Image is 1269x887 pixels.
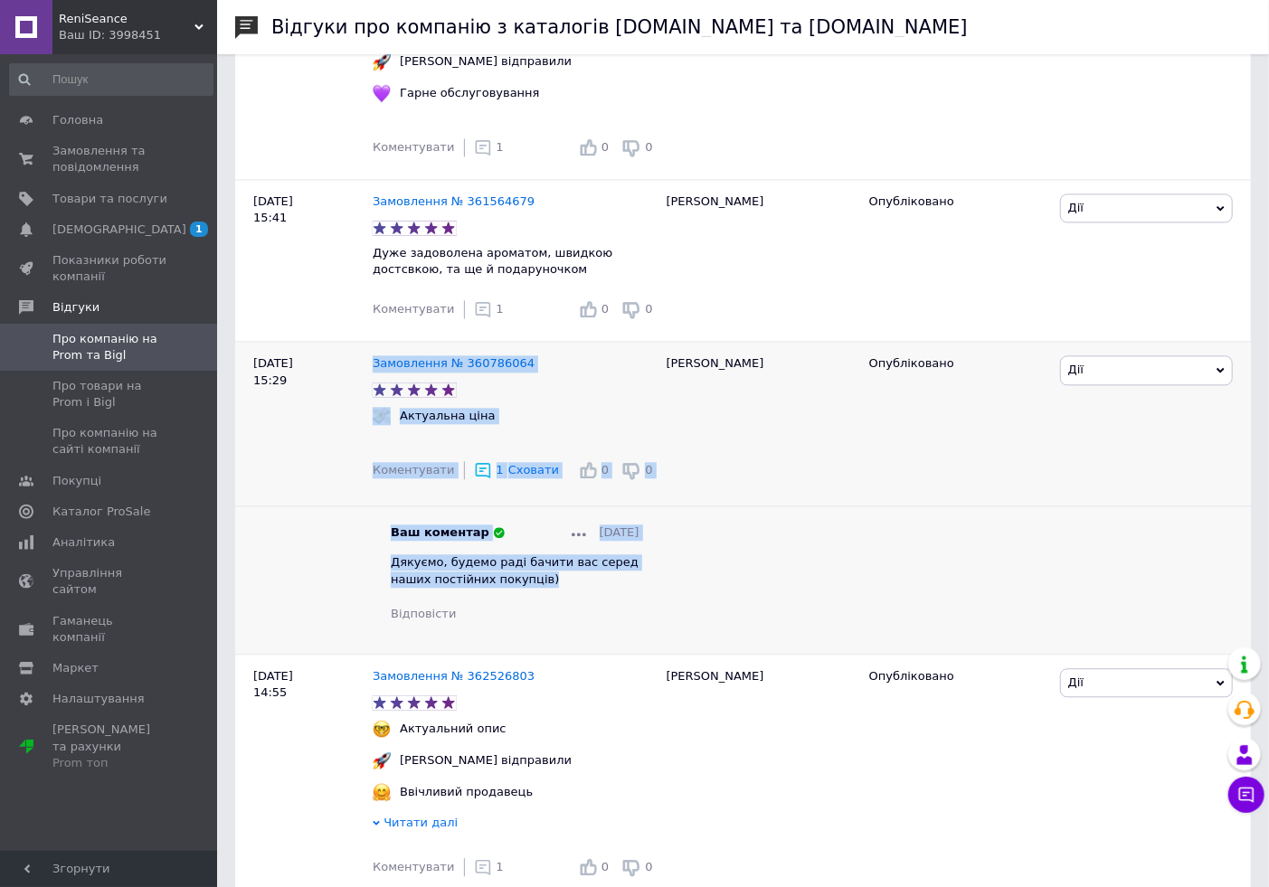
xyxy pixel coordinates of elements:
div: Читати далі [373,815,657,835]
div: [DATE] 15:41 [235,180,373,342]
span: 0 [645,302,652,316]
span: 0 [601,302,609,316]
span: Замовлення та повідомлення [52,143,167,175]
span: Дії [1068,201,1084,214]
span: Управління сайтом [52,565,167,598]
span: 0 [645,140,652,154]
div: Коментувати [373,859,454,875]
div: [PERSON_NAME] [658,180,860,342]
span: Коментувати [373,302,454,316]
span: 1 [497,140,504,154]
span: [PERSON_NAME] та рахунки [52,722,167,771]
button: Чат з покупцем [1228,777,1264,813]
p: Дуже задоволена ароматом, швидкою достсвкою, та ще й подаруночком [373,245,657,278]
span: Головна [52,112,103,128]
img: :nerd_face: [373,720,391,738]
span: Коментувати [373,463,454,477]
div: Опубліковано [869,193,1046,210]
span: Дякуємо, будемо раді бачити вас серед наших постійних покупців) [391,555,639,585]
span: Гаманець компанії [52,613,167,646]
span: Про компанію на Prom та Bigl [52,331,167,363]
span: Покупці [52,473,101,489]
div: 1Сховати [474,461,560,479]
div: Актуальна ціна [395,408,499,424]
span: Аналітика [52,534,115,551]
div: Коментувати [373,139,454,156]
div: Коментувати [373,301,454,317]
span: Про компанію на сайті компанії [52,425,167,458]
img: :money_with_wings: [373,407,391,425]
span: 1 [497,302,504,316]
span: 0 [645,860,652,873]
span: Показники роботи компанії [52,252,167,285]
span: [DEMOGRAPHIC_DATA] [52,222,186,238]
div: Опубліковано [869,355,1046,372]
div: Актуальний опис [395,721,511,737]
span: 1 [190,222,208,237]
span: Налаштування [52,691,145,707]
div: Гарне обслуговування [395,85,544,101]
span: Коментувати [373,140,454,154]
span: Коментувати [373,860,454,873]
span: 1 [497,860,504,873]
span: 0 [601,463,609,477]
span: Відповісти [391,607,456,620]
div: [PERSON_NAME] відправили [395,53,576,70]
img: :purple_heart: [373,84,391,102]
span: 0 [601,860,609,873]
span: Каталог ProSale [52,504,150,520]
span: [DATE] [600,524,639,541]
div: [DATE] 15:29 [235,342,373,655]
span: Читати далі [384,816,458,829]
div: Відповісти [391,606,456,622]
div: [PERSON_NAME] [658,342,860,655]
div: Prom топ [52,755,167,771]
span: Сховати [508,463,559,477]
div: 1 [474,300,504,318]
span: Ваш коментар [391,524,489,541]
div: Ввічливий продавець [395,784,537,800]
span: 0 [601,140,609,154]
span: ReniSeance [59,11,194,27]
span: 0 [645,463,652,477]
span: Маркет [52,660,99,676]
div: Опубліковано [869,668,1046,684]
div: Коментувати [373,462,454,478]
a: Замовлення № 360786064 [373,356,535,370]
span: Дії [1068,363,1084,376]
div: Ваш ID: 3998451 [59,27,217,43]
img: :rocket: [373,52,391,71]
span: 1 [497,463,504,477]
h1: Відгуки про компанію з каталогів [DOMAIN_NAME] та [DOMAIN_NAME] [271,16,968,38]
div: 1 [474,858,504,876]
span: Про товари на Prom і Bigl [52,378,167,410]
div: 1 [474,138,504,156]
span: Товари та послуги [52,191,167,207]
img: :hugging_face: [373,783,391,801]
div: [PERSON_NAME] відправили [395,752,576,769]
a: Замовлення № 362526803 [373,669,535,683]
span: Відгуки [52,299,99,316]
span: Дії [1068,675,1084,689]
a: Замовлення № 361564679 [373,194,535,208]
img: :rocket: [373,751,391,769]
input: Пошук [9,63,213,96]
